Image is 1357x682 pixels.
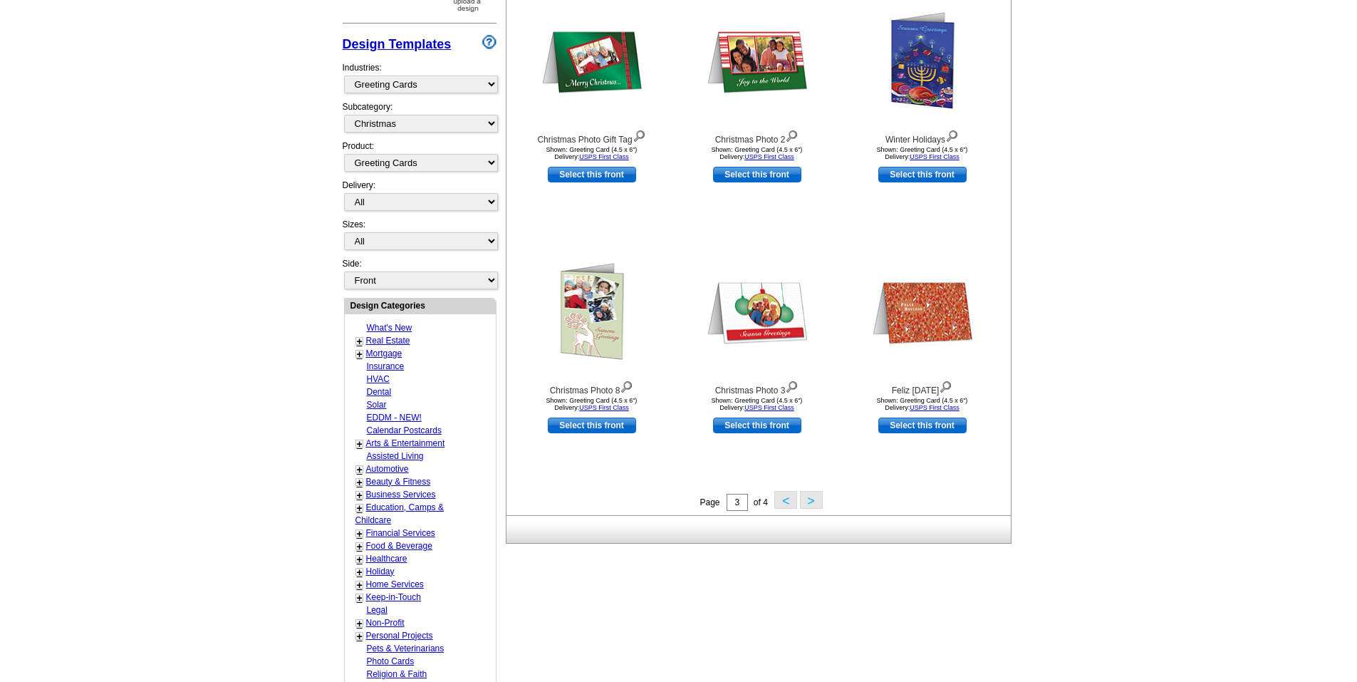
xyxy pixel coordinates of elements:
[707,27,808,95] img: Christmas Photo 2
[713,167,801,182] a: use this design
[366,554,407,564] a: Healthcare
[888,10,956,111] img: Winter Holidays
[366,592,421,602] a: Keep-in-Touch
[713,418,801,433] a: use this design
[357,477,363,488] a: +
[367,669,427,679] a: Religion & Faith
[579,153,629,160] a: USPS First Class
[343,100,496,140] div: Subcategory:
[355,502,444,525] a: Education, Camps & Childcare
[514,397,670,411] div: Shown: Greeting Card (4.5 x 6") Delivery:
[633,127,646,143] img: view design details
[357,336,363,347] a: +
[357,554,363,565] a: +
[367,644,444,653] a: Pets & Veterinarians
[357,567,363,578] a: +
[367,374,390,384] a: HVAC
[700,497,719,507] span: Page
[878,167,967,182] a: use this design
[844,146,1001,160] div: Shown: Greeting Card (4.5 x 6") Delivery:
[872,278,973,346] img: Feliz Navidad
[367,387,392,397] a: Dental
[366,348,402,358] a: Mortgage
[343,179,496,218] div: Delivery:
[357,502,363,514] a: +
[482,35,496,49] img: design-wizard-help-icon.png
[744,153,794,160] a: USPS First Class
[343,218,496,257] div: Sizes:
[366,464,409,474] a: Automotive
[357,579,363,591] a: +
[343,37,452,51] a: Design Templates
[844,397,1001,411] div: Shown: Greeting Card (4.5 x 6") Delivery:
[357,348,363,360] a: +
[620,378,633,393] img: view design details
[357,541,363,552] a: +
[366,631,433,641] a: Personal Projects
[366,541,432,551] a: Food & Beverage
[343,140,496,179] div: Product:
[366,438,445,448] a: Arts & Entertainment
[366,528,435,538] a: Financial Services
[367,605,388,615] a: Legal
[357,592,363,604] a: +
[357,618,363,629] a: +
[800,491,823,509] button: >
[357,438,363,450] a: +
[910,404,960,411] a: USPS First Class
[367,425,442,435] a: Calendar Postcards
[366,477,431,487] a: Beauty & Fitness
[343,257,496,291] div: Side:
[785,127,799,143] img: view design details
[744,404,794,411] a: USPS First Class
[878,418,967,433] a: use this design
[939,378,952,393] img: view design details
[785,378,799,393] img: view design details
[910,153,960,160] a: USPS First Class
[357,631,363,642] a: +
[679,397,836,411] div: Shown: Greeting Card (4.5 x 6") Delivery:
[514,146,670,160] div: Shown: Greeting Card (4.5 x 6") Delivery:
[548,167,636,182] a: use this design
[357,464,363,475] a: +
[367,656,415,666] a: Photo Cards
[367,323,412,333] a: What's New
[366,579,424,589] a: Home Services
[774,491,797,509] button: <
[679,146,836,160] div: Shown: Greeting Card (4.5 x 6") Delivery:
[345,299,496,312] div: Design Categories
[558,261,625,362] img: Christmas Photo 8
[357,490,363,501] a: +
[707,278,808,346] img: Christmas Photo 3
[343,54,496,100] div: Industries:
[541,27,643,95] img: Christmas Photo Gift Tag
[367,451,424,461] a: Assisted Living
[357,528,363,539] a: +
[579,404,629,411] a: USPS First Class
[514,127,670,146] div: Christmas Photo Gift Tag
[366,490,436,500] a: Business Services
[754,497,768,507] span: of 4
[367,400,387,410] a: Solar
[366,567,395,577] a: Holiday
[367,361,405,371] a: Insurance
[548,418,636,433] a: use this design
[945,127,959,143] img: view design details
[679,378,836,397] div: Christmas Photo 3
[514,378,670,397] div: Christmas Photo 8
[844,378,1001,397] div: Feliz [DATE]
[844,127,1001,146] div: Winter Holidays
[366,336,410,346] a: Real Estate
[366,618,405,628] a: Non-Profit
[679,127,836,146] div: Christmas Photo 2
[367,413,422,423] a: EDDM - NEW!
